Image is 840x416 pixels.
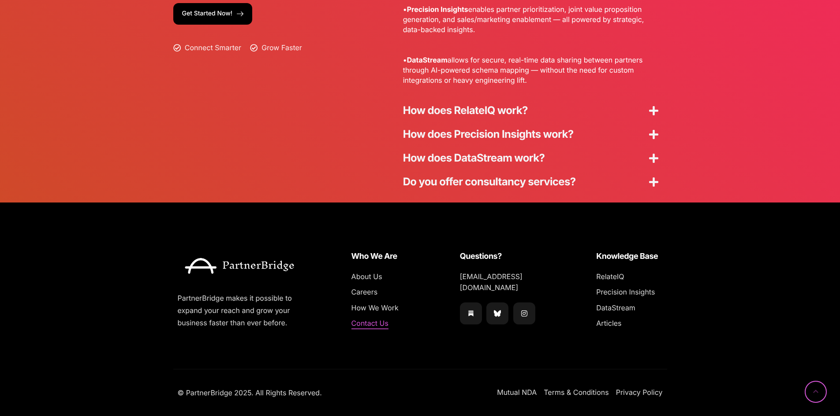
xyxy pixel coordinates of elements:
[596,271,624,283] a: RelateIQ
[178,292,299,329] p: PartnerBridge makes it possible to expand your reach and grow your business faster than ever before.
[394,170,667,194] h3: Do you offer consultancy services?
[513,302,535,324] a: Instagram
[460,271,554,294] a: [EMAIL_ADDRESS][DOMAIN_NAME]
[403,151,545,164] a: How does DataStream work?
[394,146,667,170] h3: How does DataStream work?
[403,128,574,140] a: How does Precision Insights work?
[394,122,667,146] h3: How does Precision Insights work?
[182,11,233,17] span: Get Started Now!
[460,302,482,324] a: Substack
[460,251,554,262] h5: Questions?
[394,99,667,122] h3: How does RelateIQ work?
[403,175,576,188] a: Do you offer consultancy services?
[351,251,418,262] h5: Who We Are
[407,5,468,14] strong: Precision Insights
[596,318,621,329] a: Articles
[351,302,399,314] a: How We Work
[351,271,382,283] a: About Us
[596,251,662,262] h5: Knowledge Base
[407,55,448,64] strong: DataStream
[544,387,609,398] a: Terms & Conditions
[259,42,302,54] span: Grow Faster
[596,287,655,298] a: Precision Insights
[616,387,663,398] a: Privacy Policy
[351,318,388,329] a: Contact Us
[596,302,635,314] a: DataStream
[178,387,463,399] p: © PartnerBridge 2025. All Rights Reserved.
[351,287,378,298] a: Careers
[183,42,241,54] span: Connect Smarter
[486,302,508,324] a: Bluesky
[403,104,528,117] a: How does RelateIQ work?
[497,387,537,398] a: Mutual NDA
[173,3,253,25] a: Get Started Now!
